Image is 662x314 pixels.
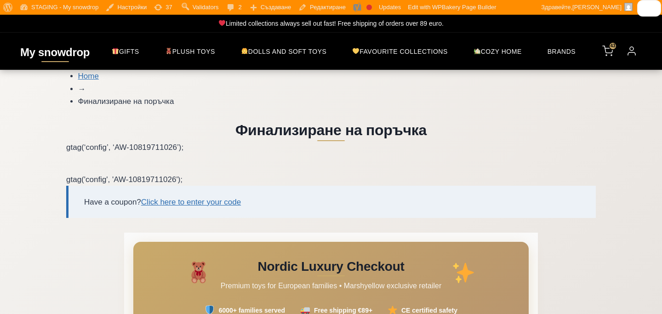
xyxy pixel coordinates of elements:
div: Have a coupon? [66,186,596,218]
a: Login to your account [622,41,642,61]
img: 👧 [241,48,248,54]
img: ❤️ [219,20,225,26]
img: 🧸 [165,48,172,54]
span: [PERSON_NAME] [572,4,622,11]
nav: Breadcrumb [66,70,596,108]
img: 🧸 [188,262,210,284]
li: → [78,83,596,95]
a: Home [78,72,99,80]
a: Click here to enter your code [141,198,241,206]
a: Cozy home [466,44,529,59]
img: 💛 [353,48,359,54]
a: GIFTS [104,44,147,59]
img: 🎁 [112,48,119,54]
h1: Финализиране на поръчка [66,119,596,141]
p: gtag(‘config’, ‘AW-10819711026’); [66,141,596,154]
a: BRANDS [540,44,583,59]
span: 43 [609,42,617,50]
div: Focus keyphrase not set [366,5,372,10]
a: PLUSH TOYS [158,44,223,59]
p: Premium toys for European families • Marshyellow exclusive retailer [221,280,441,292]
li: Финализиране на поръчка [78,95,596,108]
h1: Nordic Luxury Checkout [221,257,441,276]
a: View your shopping cart [598,41,618,61]
a: Dolls and soft toys [234,44,334,59]
img: 🏡 [474,48,480,54]
img: ✨ [452,262,474,284]
a: My snowdrop [20,46,90,58]
a: Favourite Collections [345,44,455,59]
